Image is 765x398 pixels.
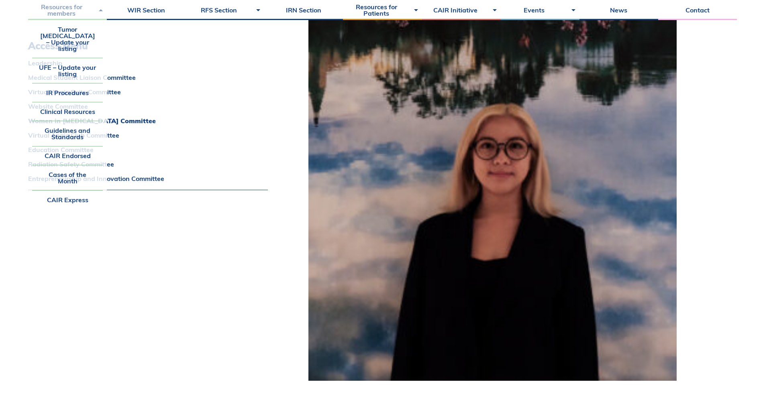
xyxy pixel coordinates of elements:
[28,60,268,66] a: Leadership
[28,103,268,110] a: Website Committee
[28,132,268,138] a: Virtual Angio Club Committee
[28,74,268,81] a: Medical Student Liaison Committee
[32,191,103,209] a: CAIR Express
[32,83,103,102] a: IR Procedures
[28,89,268,95] a: Virtual Angio Suite Committee
[28,175,268,182] a: Entrepreneurship and Innovation Committee
[32,58,103,83] a: UFE – Update your listing
[28,146,268,153] a: Education Committee
[32,20,103,58] a: Tumor [MEDICAL_DATA] – Update your listing
[28,161,268,167] a: Radiation Safety Committee
[28,118,268,124] a: Women in [MEDICAL_DATA] Committee
[32,121,103,146] a: Guidelines and Standards
[32,165,103,190] a: Cases of the Month
[28,40,268,52] h3: Access Menu
[32,146,103,165] a: CAIR Endorsed
[32,102,103,121] a: Clinical Resources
